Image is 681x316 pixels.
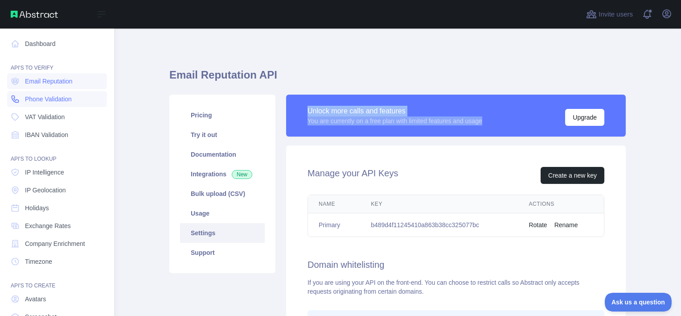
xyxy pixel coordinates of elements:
[11,11,58,18] img: Abstract API
[360,195,518,213] th: Key
[232,170,252,179] span: New
[518,195,604,213] th: Actions
[605,293,672,312] iframe: Toggle Customer Support
[25,221,71,230] span: Exchange Rates
[541,167,604,184] button: Create a new key
[180,184,265,204] a: Bulk upload (CSV)
[7,182,107,198] a: IP Geolocation
[584,7,635,21] button: Invite users
[7,145,107,162] div: API'S TO LOOKUP
[25,186,66,195] span: IP Geolocation
[180,105,265,125] a: Pricing
[308,116,482,125] div: You are currently on a free plan with limited features and usage
[180,125,265,145] a: Try it out
[25,130,68,139] span: IBAN Validation
[25,295,46,304] span: Avatars
[7,54,107,71] div: API'S TO VERIFY
[7,164,107,180] a: IP Intelligence
[7,200,107,216] a: Holidays
[25,239,85,248] span: Company Enrichment
[360,213,518,237] td: b489d4f11245410a863b38cc325077bc
[25,168,64,177] span: IP Intelligence
[25,257,52,266] span: Timezone
[7,127,107,143] a: IBAN Validation
[7,36,107,52] a: Dashboard
[180,145,265,164] a: Documentation
[308,106,482,116] div: Unlock more calls and features
[180,243,265,262] a: Support
[25,112,65,121] span: VAT Validation
[7,271,107,289] div: API'S TO CREATE
[554,220,578,229] button: Rename
[7,91,107,107] a: Phone Validation
[180,164,265,184] a: Integrations New
[180,223,265,243] a: Settings
[25,95,72,104] span: Phone Validation
[7,73,107,89] a: Email Reputation
[7,254,107,270] a: Timezone
[308,258,604,271] h2: Domain whitelisting
[7,218,107,234] a: Exchange Rates
[599,9,633,20] span: Invite users
[308,278,604,296] div: If you are using your API on the front-end. You can choose to restrict calls so Abstract only acc...
[180,204,265,223] a: Usage
[169,68,626,89] h1: Email Reputation API
[565,109,604,126] button: Upgrade
[7,291,107,307] a: Avatars
[308,167,398,184] h2: Manage your API Keys
[308,213,360,237] td: Primary
[529,220,547,229] button: Rotate
[25,77,73,86] span: Email Reputation
[7,236,107,252] a: Company Enrichment
[7,109,107,125] a: VAT Validation
[25,204,49,212] span: Holidays
[308,195,360,213] th: Name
